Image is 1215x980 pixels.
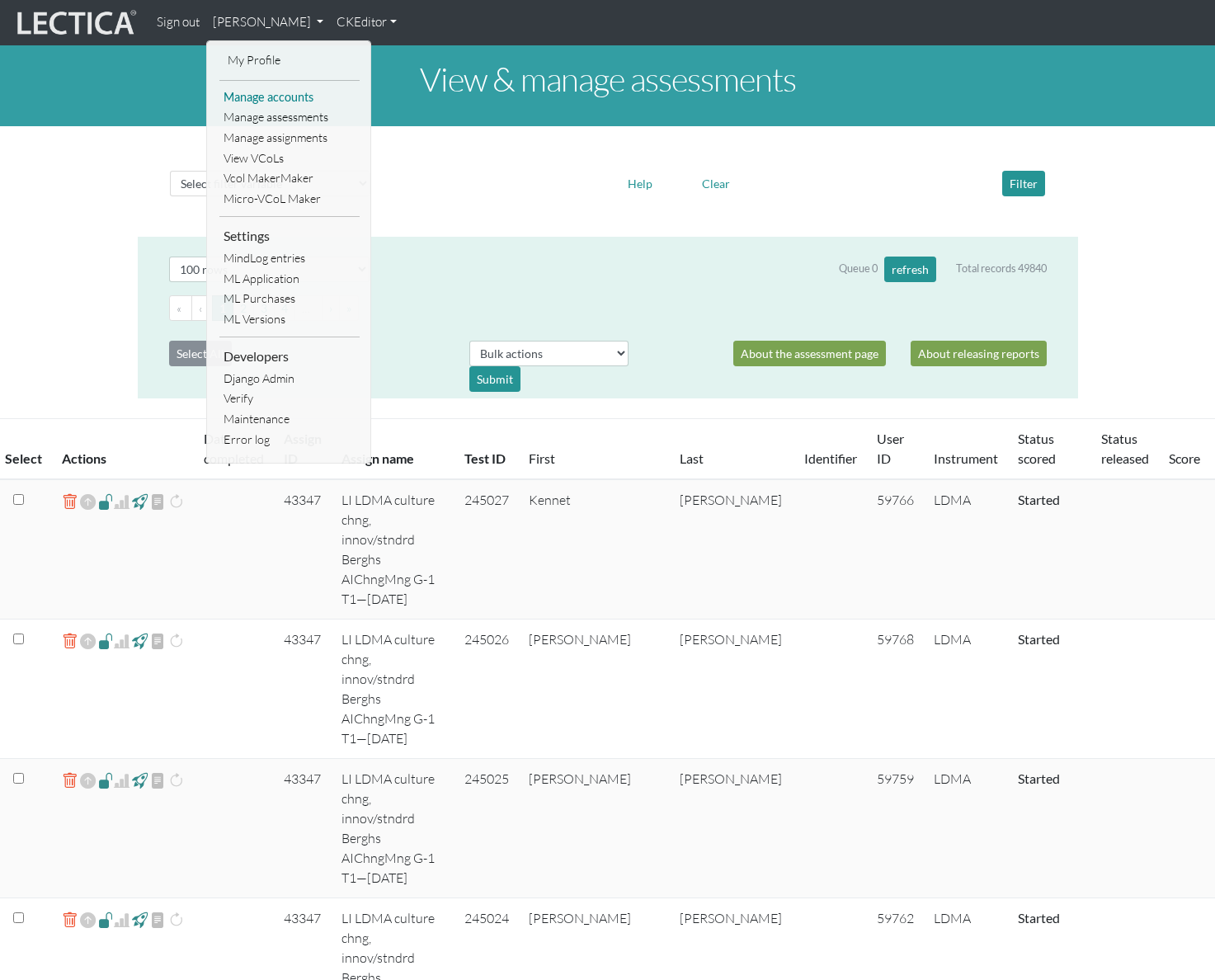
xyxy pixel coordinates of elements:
[1101,431,1149,466] a: Status released
[98,770,114,789] span: view
[52,419,194,480] th: Actions
[219,344,360,369] li: Developers
[804,450,857,466] a: Identifier
[274,620,332,759] td: 43347
[219,148,360,169] a: View VCoLs
[454,620,519,759] td: 245026
[670,759,794,898] td: [PERSON_NAME]
[219,369,360,389] a: Django Admin
[62,769,78,793] a: delete
[1018,770,1060,786] a: Completed = assessment has been completed; CS scored = assessment has been CLAS scored; LS scored...
[332,479,454,620] td: LI LDMA culture chng, innov/stndrd Berghs AIChngMng G-1 T1—[DATE]
[884,257,936,282] button: refresh
[620,171,660,196] button: Help
[867,759,924,898] td: 59759
[924,759,1008,898] td: LDMA
[1018,492,1060,507] a: Completed = assessment has been completed; CS scored = assessment has been CLAS scored; LS scored...
[98,910,114,929] span: view
[469,366,520,392] div: Submit
[219,389,360,409] a: Verify
[98,492,114,511] span: view
[13,7,137,39] img: lecticalive
[219,128,360,148] a: Manage assignments
[219,309,360,330] a: ML Versions
[132,631,148,650] span: view
[529,450,555,466] a: First
[733,341,886,366] a: About the assessment page
[620,174,660,190] a: Help
[867,479,924,620] td: 59766
[1018,910,1060,926] a: Completed = assessment has been completed; CS scored = assessment has been CLAS scored; LS scored...
[219,430,360,450] a: Error log
[150,770,166,790] span: view
[169,341,232,366] button: Select All
[168,770,184,790] span: can't rescore
[1169,450,1200,466] a: Score
[132,910,148,929] span: view
[454,479,519,620] td: 245027
[219,107,360,128] a: Manage assessments
[924,620,1008,759] td: LDMA
[695,171,737,196] button: Clear
[332,620,454,759] td: LI LDMA culture chng, innov/stndrd Berghs AIChngMng G-1 T1—[DATE]
[1018,631,1060,647] a: Completed = assessment has been completed; CS scored = assessment has been CLAS scored; LS scored...
[219,409,360,430] a: Maintenance
[169,295,1047,321] ul: Pagination
[80,908,96,932] span: Reopen
[150,492,166,511] span: view
[224,50,356,71] a: My Profile
[219,224,360,248] li: Settings
[519,620,670,759] td: [PERSON_NAME]
[80,769,96,793] span: Reopen
[839,257,1047,282] div: Queue 0 Total records 49840
[80,629,96,653] span: Reopen
[274,759,332,898] td: 43347
[168,631,184,651] span: can't rescore
[114,910,130,930] span: Analyst score
[519,479,670,620] td: Kennet
[62,629,78,653] a: delete
[132,492,148,511] span: view
[680,450,704,466] a: Last
[934,450,998,466] a: Instrument
[114,492,130,511] span: Analyst score
[98,631,114,650] span: view
[924,479,1008,620] td: LDMA
[274,479,332,620] td: 43347
[114,631,130,651] span: Analyst score
[168,492,184,511] span: can't rescore
[150,631,166,651] span: view
[219,269,360,290] a: ML Application
[332,759,454,898] td: LI LDMA culture chng, innov/stndrd Berghs AIChngMng G-1 T1—[DATE]
[1018,431,1056,466] a: Status scored
[132,770,148,789] span: view
[219,248,360,269] a: MindLog entries
[204,431,264,466] a: Date completed
[62,908,78,932] a: delete
[519,759,670,898] td: [PERSON_NAME]
[911,341,1047,366] a: About releasing reports
[454,419,519,480] th: Test ID
[670,620,794,759] td: [PERSON_NAME]
[62,490,78,514] a: delete
[80,490,96,514] span: Reopen
[168,910,184,930] span: can't rescore
[219,189,360,210] a: Micro-VCoL Maker
[670,479,794,620] td: [PERSON_NAME]
[150,7,206,39] a: Sign out
[877,431,904,466] a: User ID
[1002,171,1045,196] button: Filter
[219,87,360,108] a: Manage accounts
[332,419,454,480] th: Assign name
[454,759,519,898] td: 245025
[150,910,166,930] span: view
[219,168,360,189] a: Vcol MakerMaker
[219,289,360,309] a: ML Purchases
[114,770,130,790] span: Analyst score
[867,620,924,759] td: 59768
[206,7,330,39] a: [PERSON_NAME]
[330,7,403,39] a: CKEditor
